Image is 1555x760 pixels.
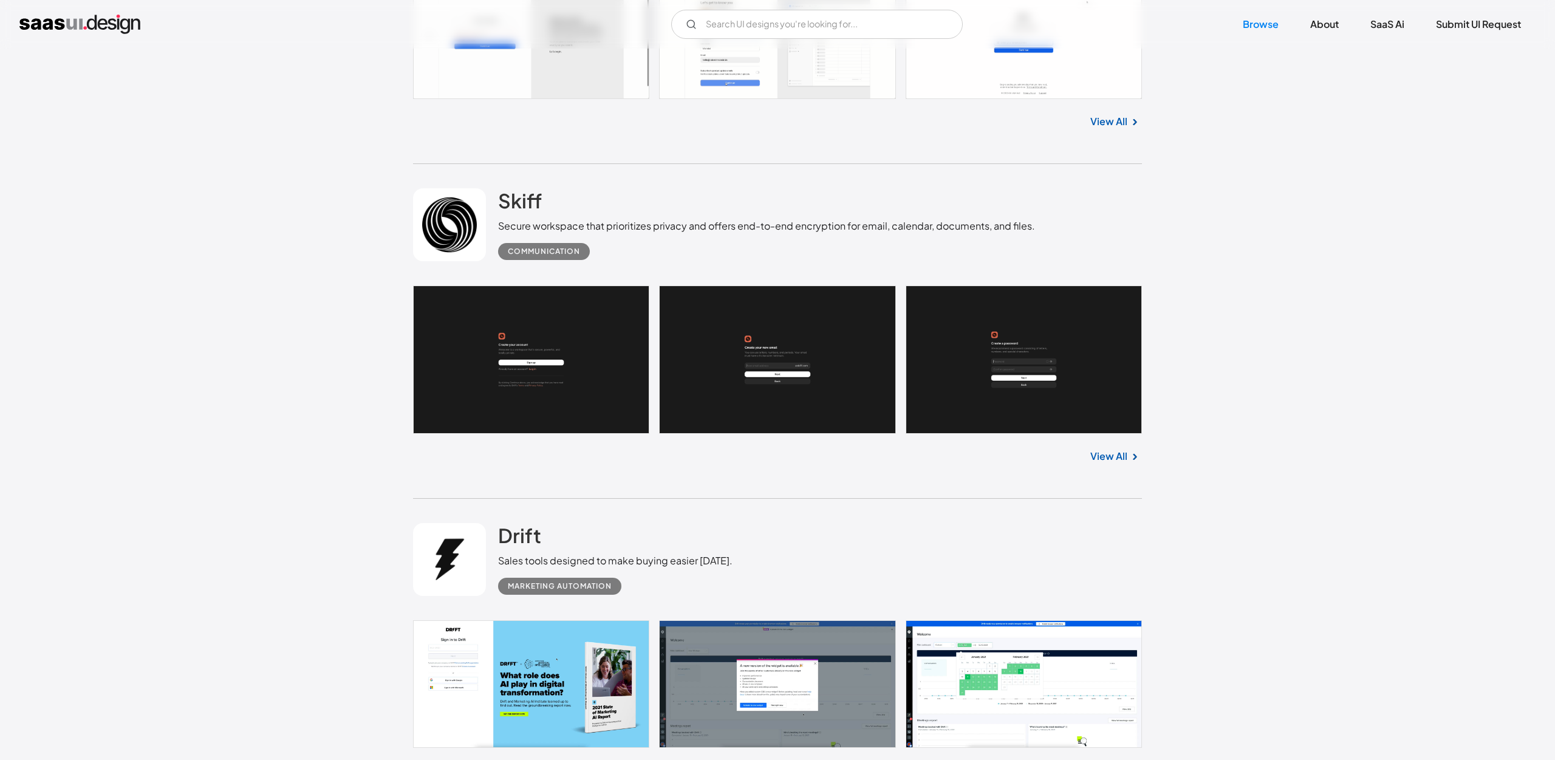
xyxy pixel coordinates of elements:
h2: Skiff [498,188,542,213]
div: Sales tools designed to make buying easier [DATE]. [498,553,733,568]
h2: Drift [498,523,541,547]
a: Submit UI Request [1421,11,1536,38]
a: About [1296,11,1353,38]
input: Search UI designs you're looking for... [671,10,963,39]
a: SaaS Ai [1356,11,1419,38]
a: home [19,15,140,34]
a: Skiff [498,188,542,219]
a: View All [1090,114,1127,129]
form: Email Form [671,10,963,39]
div: Marketing Automation [508,579,612,594]
a: Drift [498,523,541,553]
div: Secure workspace that prioritizes privacy and offers end-to-end encryption for email, calendar, d... [498,219,1035,233]
a: Browse [1228,11,1293,38]
div: Communication [508,244,580,259]
a: View All [1090,449,1127,464]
